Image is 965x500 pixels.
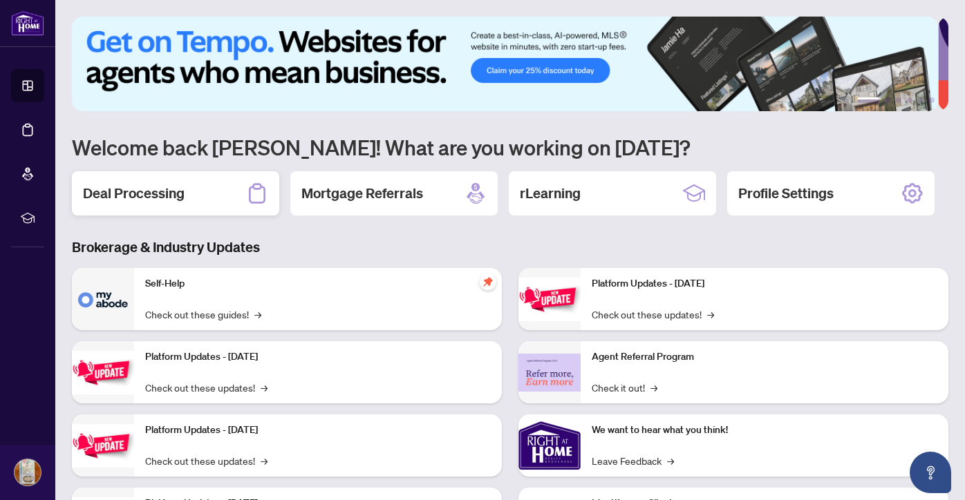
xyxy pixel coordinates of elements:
p: We want to hear what you think! [592,423,937,438]
button: 3 [896,97,901,103]
span: → [667,453,674,468]
a: Check out these updates!→ [145,453,268,468]
a: Check out these updates!→ [592,307,714,322]
h2: Profile Settings [738,184,834,203]
img: Self-Help [72,268,134,330]
img: Profile Icon [15,459,41,485]
button: 2 [885,97,890,103]
a: Check out these updates!→ [145,380,268,395]
h2: Mortgage Referrals [301,184,423,203]
a: Check it out!→ [592,380,657,395]
img: Slide 0 [72,17,938,111]
img: logo [11,10,44,36]
img: We want to hear what you think! [518,414,581,477]
span: → [254,307,261,322]
button: Open asap [910,452,951,493]
p: Platform Updates - [DATE] [145,423,491,438]
img: Agent Referral Program [518,354,581,392]
p: Platform Updates - [DATE] [592,276,937,291]
span: → [707,307,714,322]
p: Self-Help [145,276,491,291]
img: Platform Updates - July 21, 2025 [72,424,134,468]
span: → [261,380,268,395]
button: 4 [907,97,912,103]
button: 1 [857,97,879,103]
button: 6 [929,97,935,103]
h3: Brokerage & Industry Updates [72,238,948,257]
h2: Deal Processing [83,184,185,203]
span: pushpin [480,273,496,290]
span: → [261,453,268,468]
button: 5 [918,97,924,103]
img: Platform Updates - September 16, 2025 [72,351,134,394]
h1: Welcome back [PERSON_NAME]! What are you working on [DATE]? [72,134,948,160]
a: Check out these guides!→ [145,307,261,322]
p: Agent Referral Program [592,349,937,365]
a: Leave Feedback→ [592,453,674,468]
img: Platform Updates - June 23, 2025 [518,278,581,321]
p: Platform Updates - [DATE] [145,349,491,365]
h2: rLearning [520,184,581,203]
span: → [650,380,657,395]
